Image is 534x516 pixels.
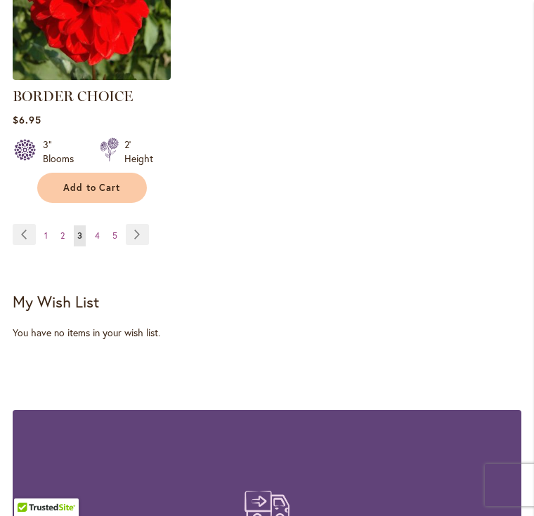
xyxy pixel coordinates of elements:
div: 3" Blooms [43,138,83,166]
span: $6.95 [13,113,41,126]
a: 2 [57,225,68,246]
span: 2 [60,230,65,241]
a: BORDER CHOICE [13,70,171,83]
button: Add to Cart [37,173,147,203]
span: 3 [77,230,82,241]
div: You have no items in your wish list. [13,326,521,340]
strong: My Wish List [13,291,99,312]
a: BORDER CHOICE [13,88,133,105]
iframe: Launch Accessibility Center [11,466,50,505]
span: 1 [44,230,48,241]
div: 2' Height [124,138,153,166]
span: 5 [112,230,117,241]
span: Add to Cart [63,182,121,194]
a: 1 [41,225,51,246]
a: 4 [91,225,103,246]
span: 4 [95,230,100,241]
a: 5 [109,225,121,246]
